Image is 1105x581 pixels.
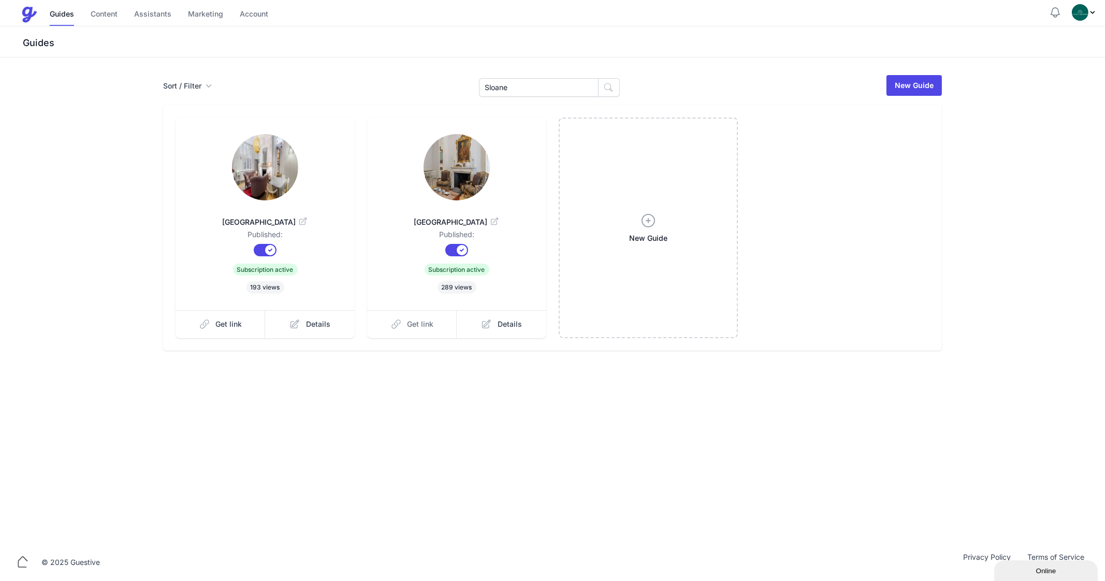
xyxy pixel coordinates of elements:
a: Privacy Policy [955,552,1019,573]
span: Details [498,319,522,329]
span: [GEOGRAPHIC_DATA] [192,217,338,227]
a: Get link [176,310,266,338]
a: Details [457,310,546,338]
span: Get link [408,319,434,329]
a: Get link [367,310,457,338]
dd: Published: [384,229,530,244]
button: Sort / Filter [163,81,212,91]
a: Terms of Service [1019,552,1093,573]
span: 289 views [438,281,476,294]
span: [GEOGRAPHIC_DATA] [384,217,530,227]
span: Subscription active [233,264,298,275]
span: Get link [216,319,242,329]
span: Details [306,319,330,329]
div: © 2025 Guestive [41,557,100,568]
img: z7amo3wlo5gjbjutlib2dn7816ti [424,134,490,200]
img: eg66qemvp6bw0rlldk4d7r1crl42 [232,134,298,200]
div: Profile Menu [1072,4,1097,21]
a: New Guide [886,75,942,96]
span: Subscription active [425,264,489,275]
a: [GEOGRAPHIC_DATA] [192,205,338,229]
iframe: chat widget [994,558,1100,581]
img: Guestive Guides [21,6,37,23]
a: Assistants [134,4,171,26]
a: Account [240,4,268,26]
a: Details [265,310,355,338]
a: Guides [50,4,74,26]
a: Marketing [188,4,223,26]
img: oovs19i4we9w73xo0bfpgswpi0cd [1072,4,1088,21]
h3: Guides [21,37,1105,49]
button: Notifications [1049,6,1062,19]
span: 193 views [246,281,284,294]
a: [GEOGRAPHIC_DATA] [384,205,530,229]
dd: Published: [192,229,338,244]
a: New Guide [559,118,738,338]
span: New Guide [629,233,667,243]
a: Content [91,4,118,26]
input: Search Guides [479,78,599,97]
